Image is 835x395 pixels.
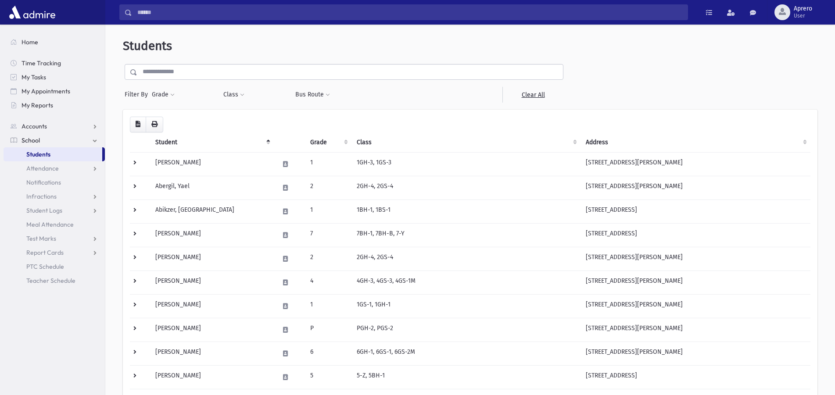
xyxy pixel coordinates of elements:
[581,247,810,270] td: [STREET_ADDRESS][PERSON_NAME]
[4,217,105,231] a: Meal Attendance
[351,294,581,318] td: 1GS-1, 1GH-1
[22,136,40,144] span: School
[26,178,61,186] span: Notifications
[150,223,273,247] td: [PERSON_NAME]
[22,73,46,81] span: My Tasks
[150,294,273,318] td: [PERSON_NAME]
[581,132,810,153] th: Address: activate to sort column ascending
[123,39,172,53] span: Students
[150,247,273,270] td: [PERSON_NAME]
[351,176,581,199] td: 2GH-4, 2GS-4
[581,365,810,389] td: [STREET_ADDRESS]
[305,342,351,365] td: 6
[146,117,163,132] button: Print
[581,342,810,365] td: [STREET_ADDRESS][PERSON_NAME]
[150,176,273,199] td: Abergil, Yael
[794,5,812,12] span: Aprero
[22,101,53,109] span: My Reports
[26,206,62,214] span: Student Logs
[26,164,59,172] span: Attendance
[26,192,57,200] span: Infractions
[4,133,105,147] a: School
[351,318,581,342] td: PGH-2, PGS-2
[125,90,151,99] span: Filter By
[4,70,105,84] a: My Tasks
[794,12,812,19] span: User
[4,98,105,112] a: My Reports
[26,221,74,228] span: Meal Attendance
[150,199,273,223] td: Abikzer, [GEOGRAPHIC_DATA]
[305,199,351,223] td: 1
[305,247,351,270] td: 2
[305,294,351,318] td: 1
[4,35,105,49] a: Home
[4,119,105,133] a: Accounts
[581,318,810,342] td: [STREET_ADDRESS][PERSON_NAME]
[305,132,351,153] th: Grade: activate to sort column ascending
[26,150,50,158] span: Students
[22,122,47,130] span: Accounts
[581,176,810,199] td: [STREET_ADDRESS][PERSON_NAME]
[150,270,273,294] td: [PERSON_NAME]
[26,263,64,270] span: PTC Schedule
[223,87,245,103] button: Class
[150,365,273,389] td: [PERSON_NAME]
[4,175,105,189] a: Notifications
[305,270,351,294] td: 4
[4,147,102,161] a: Students
[295,87,330,103] button: Bus Route
[351,365,581,389] td: 5-Z, 5BH-1
[4,274,105,288] a: Teacher Schedule
[26,277,75,285] span: Teacher Schedule
[351,199,581,223] td: 1BH-1, 1BS-1
[132,4,688,20] input: Search
[150,318,273,342] td: [PERSON_NAME]
[351,132,581,153] th: Class: activate to sort column ascending
[351,270,581,294] td: 4GH-3, 4GS-3, 4GS-1M
[150,342,273,365] td: [PERSON_NAME]
[22,87,70,95] span: My Appointments
[502,87,563,103] a: Clear All
[305,223,351,247] td: 7
[581,223,810,247] td: [STREET_ADDRESS]
[305,152,351,176] td: 1
[4,161,105,175] a: Attendance
[351,342,581,365] td: 6GH-1, 6GS-1, 6GS-2M
[22,38,38,46] span: Home
[4,189,105,203] a: Infractions
[4,56,105,70] a: Time Tracking
[581,152,810,176] td: [STREET_ADDRESS][PERSON_NAME]
[581,294,810,318] td: [STREET_ADDRESS][PERSON_NAME]
[4,231,105,246] a: Test Marks
[351,223,581,247] td: 7BH-1, 7BH-B, 7-Y
[351,247,581,270] td: 2GH-4, 2GS-4
[130,117,146,132] button: CSV
[581,199,810,223] td: [STREET_ADDRESS]
[305,318,351,342] td: P
[4,203,105,217] a: Student Logs
[151,87,175,103] button: Grade
[26,235,56,242] span: Test Marks
[581,270,810,294] td: [STREET_ADDRESS][PERSON_NAME]
[351,152,581,176] td: 1GH-3, 1GS-3
[150,152,273,176] td: [PERSON_NAME]
[7,4,57,21] img: AdmirePro
[305,365,351,389] td: 5
[26,249,64,256] span: Report Cards
[4,246,105,260] a: Report Cards
[305,176,351,199] td: 2
[4,260,105,274] a: PTC Schedule
[150,132,273,153] th: Student: activate to sort column descending
[4,84,105,98] a: My Appointments
[22,59,61,67] span: Time Tracking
